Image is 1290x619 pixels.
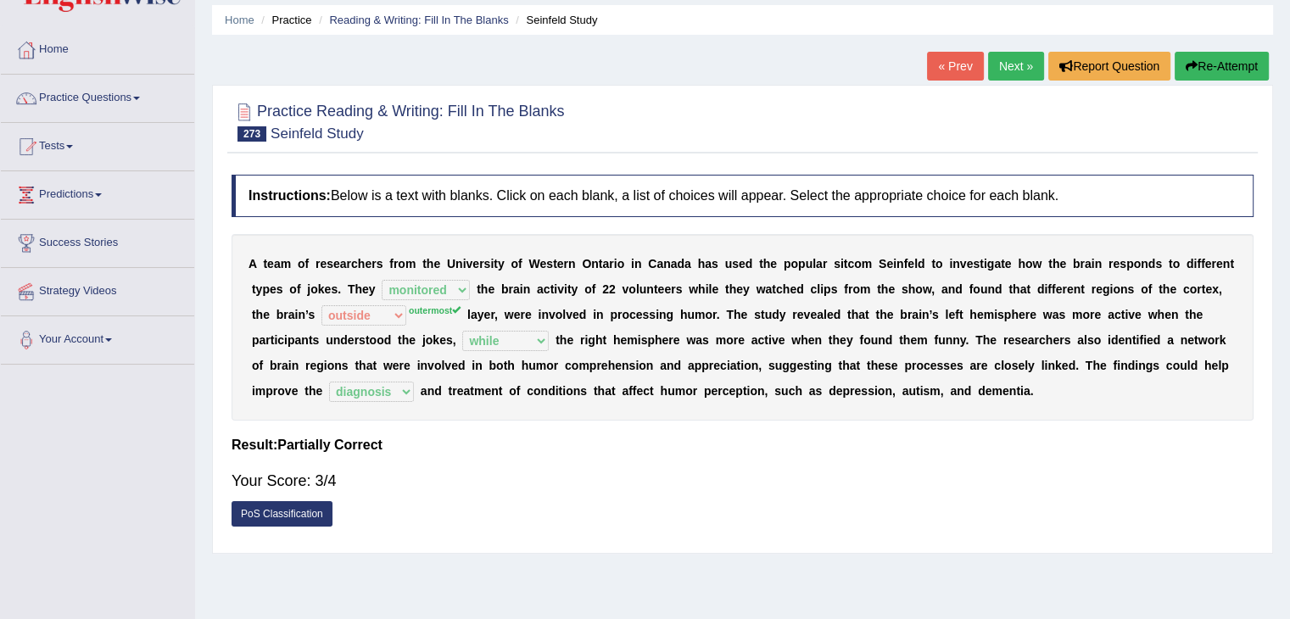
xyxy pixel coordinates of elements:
b: b [276,308,284,321]
b: e [790,282,796,296]
b: a [288,308,295,321]
b: e [514,308,521,321]
b: t [1202,282,1206,296]
a: Your Account [1,316,194,359]
b: e [1056,282,1063,296]
b: n [948,282,956,296]
li: Seinfeld Study [511,12,597,28]
b: r [1080,257,1084,270]
b: h [698,257,706,270]
b: y [571,282,578,296]
b: e [739,257,746,270]
b: a [471,308,477,321]
b: p [262,282,270,296]
b: t [252,282,256,296]
b: e [770,257,777,270]
b: t [1048,257,1053,270]
b: t [1008,282,1013,296]
b: s [276,282,283,296]
b: a [274,257,281,270]
b: u [806,257,813,270]
b: w [923,282,931,296]
b: e [1170,282,1176,296]
b: g [987,257,995,270]
b: c [776,282,783,296]
b: d [995,282,1002,296]
b: r [347,257,351,270]
b: e [736,282,743,296]
b: e [484,308,491,321]
b: f [1148,282,1153,296]
b: e [1005,257,1012,270]
b: s [546,257,553,270]
b: e [1096,282,1103,296]
b: c [351,257,358,270]
button: Re-Attempt [1175,52,1269,81]
a: Next » [988,52,1044,81]
b: n [1074,282,1081,296]
b: e [907,257,914,270]
b: y [369,282,376,296]
b: r [1109,257,1113,270]
b: a [340,257,347,270]
b: i [463,257,466,270]
b: i [820,282,824,296]
b: h [698,282,706,296]
b: r [609,257,613,270]
b: o [1172,257,1180,270]
b: i [1193,257,1197,270]
b: h [481,282,489,296]
b: , [494,308,498,321]
b: i [840,257,844,270]
b: i [538,308,541,321]
b: b [1073,257,1081,270]
b: i [1092,257,1095,270]
b: a [513,282,520,296]
b: s [831,282,838,296]
b: o [310,282,318,296]
b: v [549,308,556,321]
b: t [422,257,427,270]
b: e [488,282,494,296]
li: Practice [257,12,311,28]
b: e [365,257,371,270]
b: c [847,257,854,270]
b: n [896,257,904,270]
b: t [1026,282,1030,296]
b: f [844,282,848,296]
b: d [677,257,684,270]
b: i [1044,282,1047,296]
b: o [1134,257,1142,270]
b: e [362,282,369,296]
b: a [671,257,678,270]
b: O [582,257,591,270]
b: e [320,257,327,270]
b: e [658,282,665,296]
b: o [584,282,592,296]
b: p [824,282,831,296]
button: Report Question [1048,52,1170,81]
b: i [1109,282,1113,296]
b: r [371,257,376,270]
a: Reading & Writing: Fill In The Blanks [329,14,508,26]
b: f [592,282,596,296]
b: e [967,257,974,270]
b: e [539,257,546,270]
b: i [490,257,494,270]
b: y [743,282,750,296]
b: y [498,257,505,270]
b: 2 [602,282,609,296]
b: h [763,257,771,270]
b: e [267,257,274,270]
b: s [1120,257,1126,270]
b: f [518,257,522,270]
b: r [1197,282,1201,296]
b: s [377,257,383,270]
b: s [484,257,491,270]
b: , [931,282,935,296]
b: r [564,257,568,270]
b: t [1001,257,1005,270]
b: d [1187,257,1194,270]
b: e [664,282,671,296]
b: s [1127,282,1134,296]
